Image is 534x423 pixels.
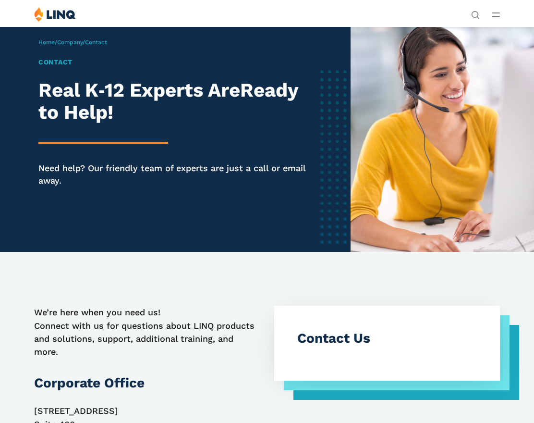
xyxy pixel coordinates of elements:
span: Contact [85,39,107,46]
h3: Contact Us [297,329,477,348]
a: Company [57,39,83,46]
span: / / [38,39,107,46]
img: Female software representative [351,26,534,252]
strong: Ready to Help! [38,79,298,124]
button: Open Main Menu [492,9,500,20]
h2: Real K‑12 Experts Are [38,79,312,124]
a: Home [38,39,55,46]
h3: Corporate Office [34,373,260,393]
h1: Contact [38,57,312,67]
p: We’re here when you need us! Connect with us for questions about LINQ products and solutions, sup... [34,306,260,358]
nav: Utility Navigation [471,7,480,18]
img: LINQ | K‑12 Software [34,7,76,22]
p: Need help? Our friendly team of experts are just a call or email away. [38,162,312,187]
button: Open Search Bar [471,10,480,18]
